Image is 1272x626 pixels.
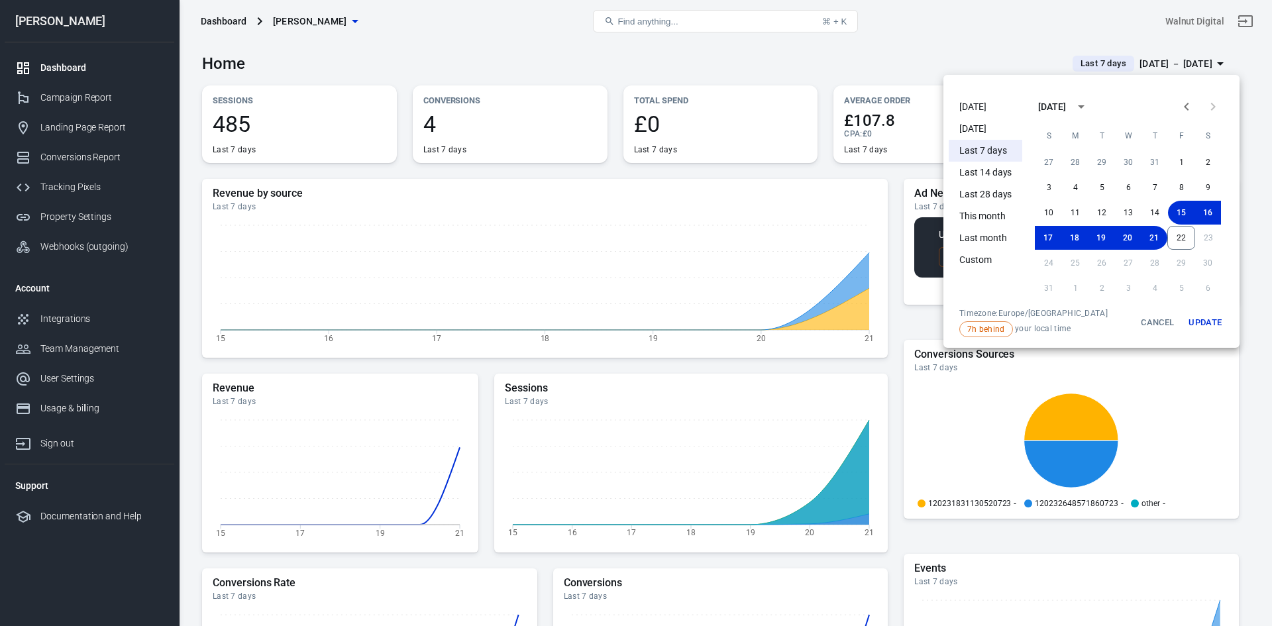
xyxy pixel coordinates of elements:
[1088,150,1115,174] button: 29
[949,162,1022,183] li: Last 14 days
[1115,201,1141,225] button: 13
[1169,123,1193,149] span: Friday
[1115,176,1141,199] button: 6
[1116,123,1140,149] span: Wednesday
[959,321,1108,337] span: your local time
[1168,201,1194,225] button: 15
[1035,226,1061,250] button: 17
[1194,201,1221,225] button: 16
[1035,176,1062,199] button: 3
[959,308,1108,319] div: Timezone: Europe/[GEOGRAPHIC_DATA]
[1168,176,1194,199] button: 8
[963,323,1010,335] span: 7h behind
[1196,123,1220,149] span: Saturday
[1141,226,1167,250] button: 21
[1088,176,1115,199] button: 5
[1088,201,1115,225] button: 12
[1194,176,1221,199] button: 9
[1037,123,1061,149] span: Sunday
[1062,150,1088,174] button: 28
[1114,226,1141,250] button: 20
[1061,226,1088,250] button: 18
[1136,308,1179,337] button: Cancel
[1141,150,1168,174] button: 31
[1088,226,1114,250] button: 19
[949,118,1022,140] li: [DATE]
[949,140,1022,162] li: Last 7 days
[1035,150,1062,174] button: 27
[1173,93,1200,120] button: Previous month
[1168,150,1194,174] button: 1
[1090,123,1114,149] span: Tuesday
[1062,176,1088,199] button: 4
[949,249,1022,271] li: Custom
[949,183,1022,205] li: Last 28 days
[1038,100,1066,114] div: [DATE]
[1115,150,1141,174] button: 30
[949,227,1022,249] li: Last month
[949,205,1022,227] li: This month
[1141,176,1168,199] button: 7
[1143,123,1167,149] span: Thursday
[1167,226,1195,250] button: 22
[1063,123,1087,149] span: Monday
[1184,308,1226,337] button: Update
[1194,150,1221,174] button: 2
[1070,95,1092,118] button: calendar view is open, switch to year view
[949,96,1022,118] li: [DATE]
[1062,201,1088,225] button: 11
[1141,201,1168,225] button: 14
[1035,201,1062,225] button: 10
